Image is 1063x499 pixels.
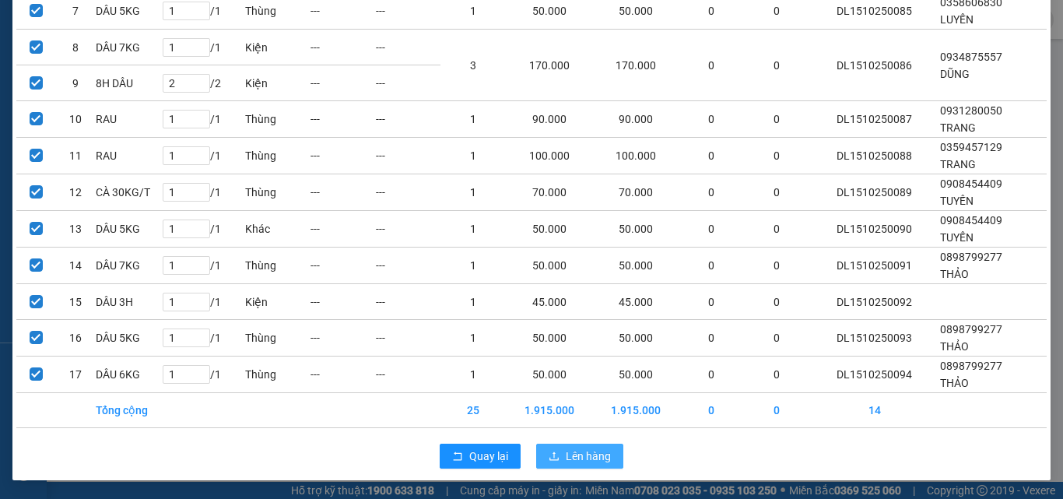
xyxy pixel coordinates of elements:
td: 1.915.000 [506,393,592,428]
td: 0 [744,101,809,138]
td: 0 [744,248,809,284]
td: DL1510250087 [809,101,939,138]
td: --- [375,357,440,393]
td: Kiện [244,284,310,320]
li: VP [GEOGRAPHIC_DATA] [8,66,107,118]
span: Quay lại [469,448,508,465]
td: DL1510250088 [809,138,939,174]
td: 50.000 [506,248,592,284]
span: 0898799277 [940,323,1002,336]
td: --- [375,248,440,284]
td: 1 [440,248,506,284]
td: DÂU 3H [95,284,162,320]
td: 0 [744,211,809,248]
td: --- [375,101,440,138]
span: 0359457129 [940,141,1002,153]
td: DL1510250089 [809,174,939,211]
td: 0 [679,284,744,320]
button: rollbackQuay lại [440,444,521,469]
td: 50.000 [592,248,679,284]
td: 0 [679,174,744,211]
td: DL1510250092 [809,284,939,320]
td: --- [310,30,375,65]
td: 8 [55,30,94,65]
td: 1 [440,320,506,357]
td: 45.000 [592,284,679,320]
td: 90.000 [506,101,592,138]
td: 16 [55,320,94,357]
td: 0 [744,393,809,428]
td: DL1510250086 [809,30,939,101]
span: 0908454409 [940,177,1002,190]
td: DÂU 6KG [95,357,162,393]
td: / 1 [162,30,244,65]
td: --- [375,320,440,357]
span: Lên hàng [566,448,611,465]
td: 0 [744,138,809,174]
td: --- [375,174,440,211]
td: 0 [744,357,809,393]
td: / 1 [162,284,244,320]
td: 0 [679,393,744,428]
td: 1 [440,357,506,393]
td: RAU [95,101,162,138]
span: environment [107,86,118,97]
td: Thùng [244,357,310,393]
td: 100.000 [592,138,679,174]
td: DL1510250090 [809,211,939,248]
td: Thùng [244,138,310,174]
td: --- [310,101,375,138]
td: 70.000 [592,174,679,211]
li: Thanh Thuỷ [8,8,226,37]
td: 1 [440,138,506,174]
td: RAU [95,138,162,174]
td: --- [310,320,375,357]
td: DÂU 7KG [95,30,162,65]
td: 10 [55,101,94,138]
td: / 1 [162,248,244,284]
td: --- [375,65,440,101]
td: --- [310,248,375,284]
td: 0 [679,320,744,357]
span: TUYẾN [940,231,974,244]
span: 0898799277 [940,360,1002,372]
td: 0 [679,101,744,138]
td: 13 [55,211,94,248]
span: 0908454409 [940,214,1002,227]
td: 170.000 [592,30,679,101]
td: 0 [744,30,809,101]
td: / 2 [162,65,244,101]
td: 50.000 [506,357,592,393]
span: 0931280050 [940,104,1002,117]
td: 0 [744,174,809,211]
td: 50.000 [592,211,679,248]
td: 50.000 [592,320,679,357]
span: THẢO [940,377,969,389]
td: --- [375,211,440,248]
span: THẢO [940,268,969,280]
td: 14 [809,393,939,428]
span: 0898799277 [940,251,1002,263]
td: --- [375,284,440,320]
td: Khác [244,211,310,248]
td: DÂU 7KG [95,248,162,284]
td: DÂU 5KG [95,320,162,357]
span: upload [549,451,560,463]
td: 15 [55,284,94,320]
td: 25 [440,393,506,428]
span: DŨNG [940,68,970,80]
td: --- [310,357,375,393]
td: 1.915.000 [592,393,679,428]
td: DL1510250093 [809,320,939,357]
td: 12 [55,174,94,211]
td: 0 [744,284,809,320]
td: Thùng [244,174,310,211]
td: Tổng cộng [95,393,162,428]
td: / 1 [162,211,244,248]
td: 14 [55,248,94,284]
td: Kiện [244,65,310,101]
td: 0 [679,357,744,393]
td: --- [375,138,440,174]
td: 70.000 [506,174,592,211]
span: 0934875557 [940,51,1002,63]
